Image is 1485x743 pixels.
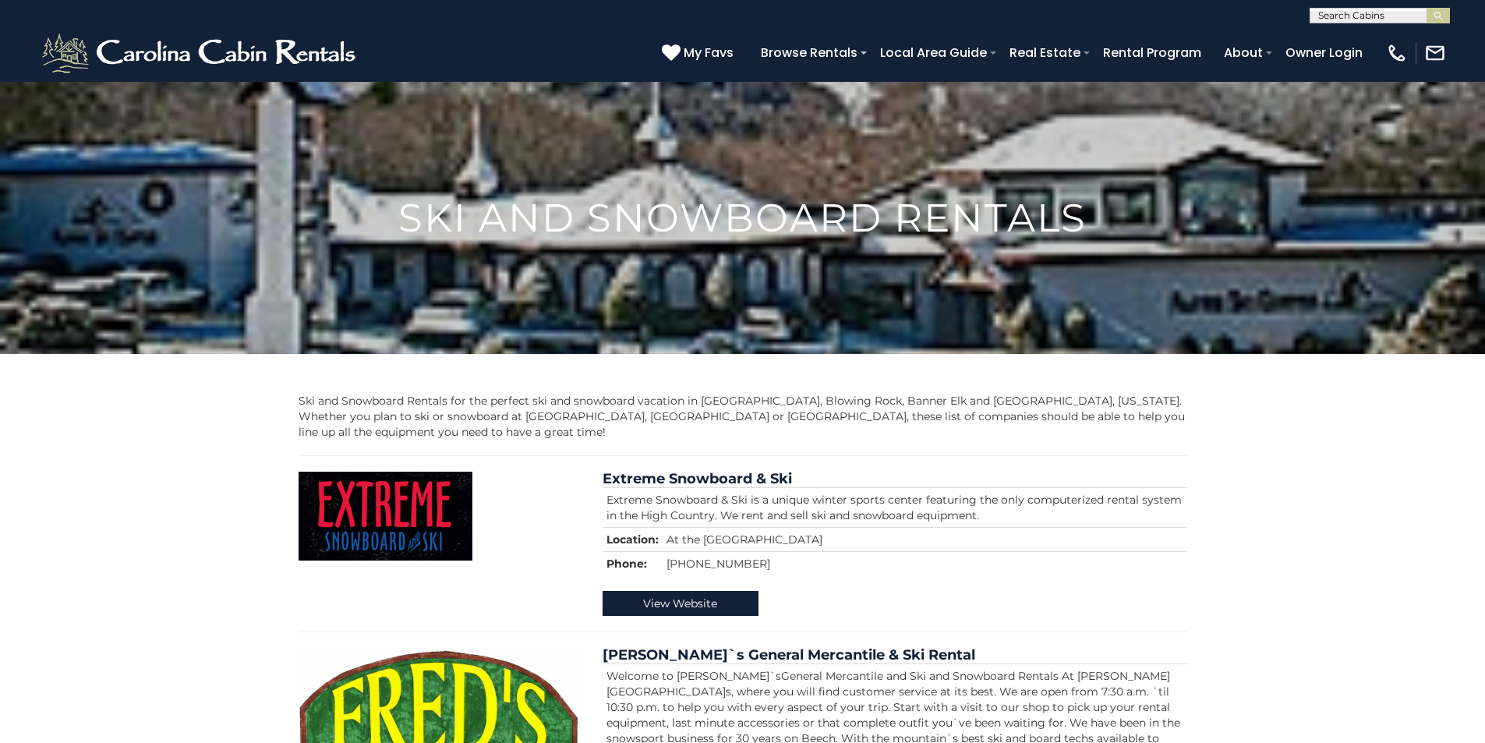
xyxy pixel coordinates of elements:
[603,487,1187,527] td: Extreme Snowboard & Ski is a unique winter sports center featuring the only computerized rental s...
[1095,39,1209,66] a: Rental Program
[1002,39,1088,66] a: Real Estate
[606,532,659,547] strong: Location:
[1216,39,1271,66] a: About
[603,591,758,616] a: View Website
[1386,42,1408,64] img: phone-regular-white.png
[684,43,734,62] span: My Favs
[603,646,975,663] a: [PERSON_NAME]`s General Mercantile & Ski Rental
[753,39,865,66] a: Browse Rentals
[1278,39,1370,66] a: Owner Login
[606,557,647,571] strong: Phone:
[1424,42,1446,64] img: mail-regular-white.png
[299,393,1187,440] p: Ski and Snowboard Rentals for the perfect ski and snowboard vacation in [GEOGRAPHIC_DATA], Blowin...
[299,472,472,561] img: Extreme Snowboard & Ski
[872,39,995,66] a: Local Area Guide
[39,30,362,76] img: White-1-2.png
[663,551,1187,575] td: [PHONE_NUMBER]
[663,527,1187,551] td: At the [GEOGRAPHIC_DATA]
[603,470,792,487] a: Extreme Snowboard & Ski
[662,43,737,63] a: My Favs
